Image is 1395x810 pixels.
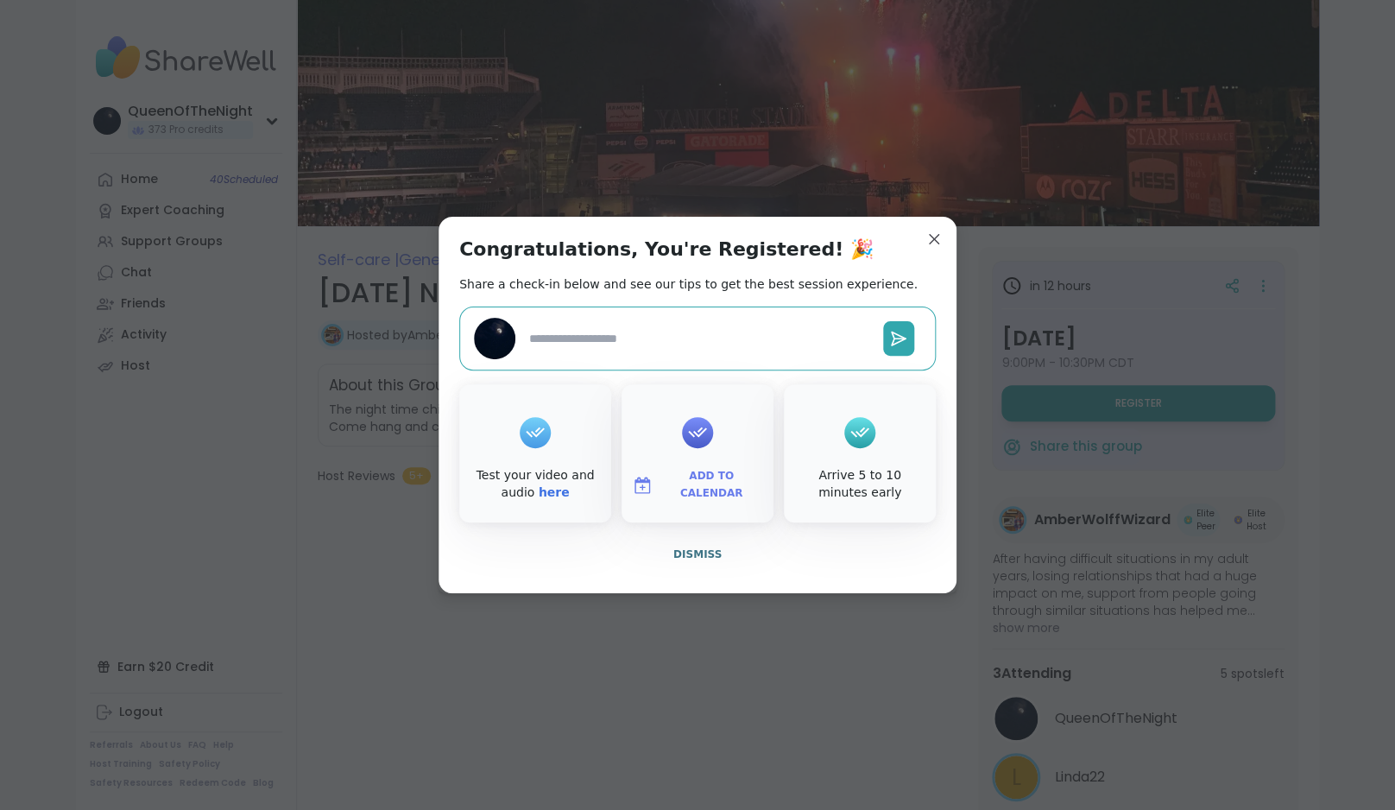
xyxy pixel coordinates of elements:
[539,485,570,499] a: here
[660,468,763,502] span: Add to Calendar
[625,467,770,503] button: Add to Calendar
[459,237,874,262] h1: Congratulations, You're Registered! 🎉
[459,275,918,293] h2: Share a check-in below and see our tips to get the best session experience.
[459,536,936,573] button: Dismiss
[787,467,932,501] div: Arrive 5 to 10 minutes early
[632,475,653,496] img: ShareWell Logomark
[673,548,722,560] span: Dismiss
[463,467,608,501] div: Test your video and audio
[474,318,515,359] img: QueenOfTheNight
